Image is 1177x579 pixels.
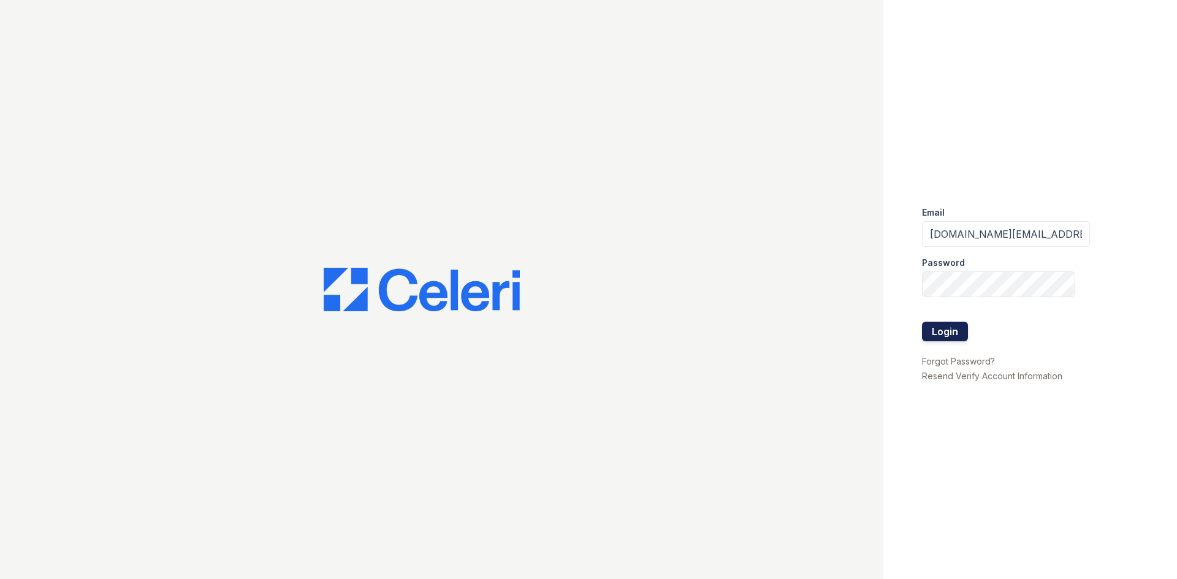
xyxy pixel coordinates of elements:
[922,257,965,269] label: Password
[922,356,995,366] a: Forgot Password?
[324,268,520,312] img: CE_Logo_Blue-a8612792a0a2168367f1c8372b55b34899dd931a85d93a1a3d3e32e68fde9ad4.png
[922,322,968,341] button: Login
[922,206,945,219] label: Email
[922,371,1062,381] a: Resend Verify Account Information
